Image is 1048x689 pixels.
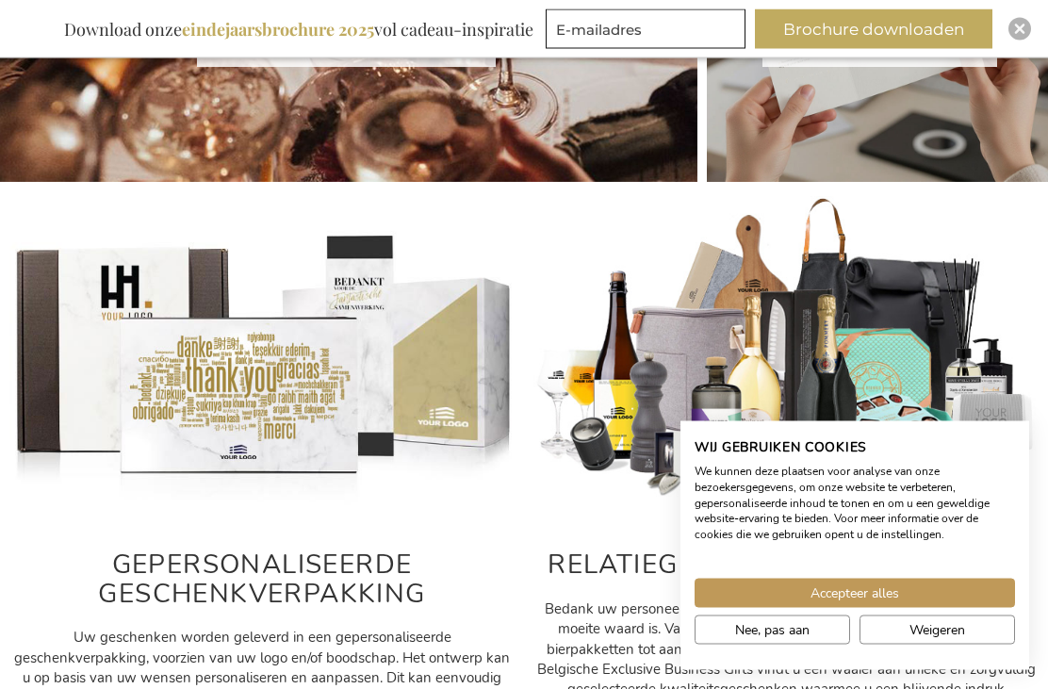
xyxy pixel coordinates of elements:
[755,9,992,49] button: Brochure downloaden
[695,464,1015,543] p: We kunnen deze plaatsen voor analyse van onze bezoekersgegevens, om onze website te verbeteren, g...
[695,615,850,645] button: Pas cookie voorkeuren aan
[695,579,1015,608] button: Accepteer alle cookies
[860,615,1015,645] button: Alle cookies weigeren
[909,620,965,640] span: Weigeren
[546,9,751,55] form: marketing offers and promotions
[533,197,1039,513] img: Gepersonaliseerde relatiegeschenken voor personeel en klanten
[56,9,542,49] div: Download onze vol cadeau-inspiratie
[1014,24,1025,35] img: Close
[533,551,1039,581] h2: RELATIEGESCHENKEN MÉT IMPACT
[182,18,374,41] b: eindejaarsbrochure 2025
[735,620,810,640] span: Nee, pas aan
[546,9,745,49] input: E-mailadres
[9,197,515,513] img: Gepersonaliseerde relatiegeschenken voor personeel en klanten
[1008,18,1031,41] div: Close
[695,439,1015,456] h2: Wij gebruiken cookies
[9,551,515,610] h2: GEPERSONALISEERDE GESCHENKVERPAKKING
[811,583,899,603] span: Accepteer alles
